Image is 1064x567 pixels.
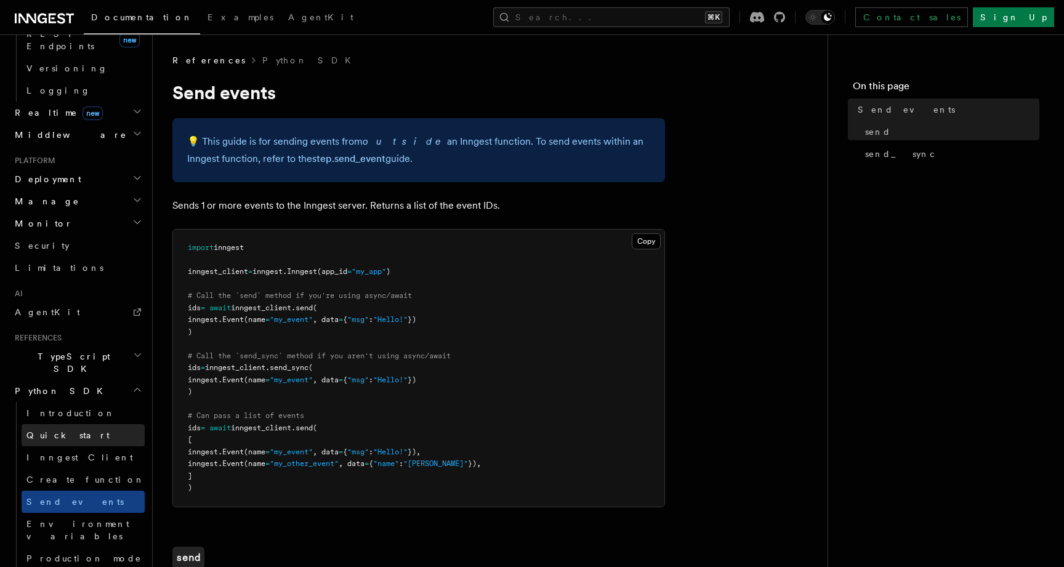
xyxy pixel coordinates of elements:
span: (name [244,315,265,324]
span: (app_id [317,267,347,276]
span: # Call the `send_sync` method if you aren't using async/await [188,352,451,360]
span: "Hello!" [373,315,408,324]
span: inngest. [188,448,222,456]
a: AgentKit [281,4,361,33]
span: "msg" [347,448,369,456]
p: 💡️ This guide is for sending events from an Inngest function. To send events within an Inngest fu... [187,133,650,167]
span: await [209,424,231,432]
button: Manage [10,190,145,212]
span: AgentKit [288,12,353,22]
span: References [10,333,62,343]
a: Logging [22,79,145,102]
a: Contact sales [855,7,968,27]
span: { [343,376,347,384]
span: = [347,267,352,276]
span: ) [188,387,192,396]
span: = [201,304,205,312]
span: "msg" [347,376,369,384]
span: ( [313,304,317,312]
span: References [172,54,245,66]
span: }), [408,448,421,456]
a: Environment variables [22,513,145,547]
span: (name [244,448,265,456]
span: = [265,448,270,456]
span: Deployment [10,173,81,185]
span: : [369,376,373,384]
span: Middleware [10,129,127,141]
span: "Hello!" [373,376,408,384]
a: send [860,121,1039,143]
span: Examples [208,12,273,22]
span: TypeScript SDK [10,350,133,375]
span: : [369,315,373,324]
button: Middleware [10,124,145,146]
button: Python SDK [10,380,145,402]
span: Documentation [91,12,193,22]
span: inngest [214,243,244,252]
span: , data [339,459,365,468]
span: ( [308,363,313,372]
span: Production mode [26,553,142,563]
a: Examples [200,4,281,33]
span: Event [222,448,244,456]
span: "my_event" [270,448,313,456]
button: Deployment [10,168,145,190]
span: Environment variables [26,519,129,541]
span: [ [188,435,192,444]
span: = [201,424,205,432]
a: Send events [853,99,1039,121]
span: Versioning [26,63,108,73]
span: Send events [858,103,955,116]
button: Search...⌘K [493,7,730,27]
span: Limitations [15,263,103,273]
span: . [291,304,296,312]
span: Create function [26,475,145,485]
a: Python SDK [262,54,358,66]
a: step.send_event [312,153,385,164]
span: = [265,459,270,468]
span: inngest_client [231,424,291,432]
span: new [83,107,103,120]
span: new [119,33,140,47]
span: send_sync [270,363,308,372]
span: Platform [10,156,55,166]
span: send [865,126,891,138]
span: import [188,243,214,252]
span: send_sync [865,148,937,160]
h1: Send events [172,81,665,103]
span: inngest. [188,315,222,324]
span: await [209,304,231,312]
a: Limitations [10,257,145,279]
span: { [369,459,373,468]
span: Send events [26,497,124,507]
span: = [339,376,343,384]
a: AgentKit [10,301,145,323]
span: "my_event" [270,376,313,384]
span: , data [313,315,339,324]
span: Realtime [10,107,103,119]
span: (name [244,459,265,468]
span: ( [313,424,317,432]
span: Monitor [10,217,73,230]
span: Security [15,241,70,251]
span: Event [222,459,244,468]
h4: On this page [853,79,1039,99]
a: Versioning [22,57,145,79]
span: Event [222,376,244,384]
kbd: ⌘K [705,11,722,23]
span: Manage [10,195,79,207]
span: "msg" [347,315,369,324]
span: ) [386,267,390,276]
span: , data [313,448,339,456]
span: # Can pass a list of events [188,411,304,420]
span: "my_app" [352,267,386,276]
span: Introduction [26,408,115,418]
span: AgentKit [15,307,80,317]
span: : [369,448,373,456]
span: Logging [26,86,91,95]
span: Python SDK [10,385,110,397]
span: (name [244,376,265,384]
a: REST Endpointsnew [22,23,145,57]
span: inngest. [188,459,222,468]
span: ids [188,304,201,312]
